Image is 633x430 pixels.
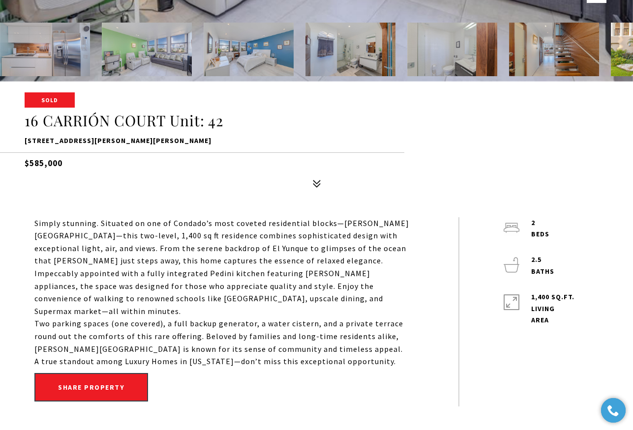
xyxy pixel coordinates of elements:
[34,217,414,267] p: Simply stunning. Situated on one of Condado’s most coveted residential blocks—[PERSON_NAME][GEOGR...
[102,23,192,76] img: 16 CARRIÓN COURT Unit: 42
[531,217,549,241] p: 2 beds
[34,317,414,355] p: Two parking spaces (one covered), a full backup generator, a water cistern, and a private terrace...
[25,152,608,170] h5: $585,000
[25,135,608,147] p: [STREET_ADDRESS][PERSON_NAME][PERSON_NAME]
[25,112,608,130] h1: 16 CARRIÓN COURT Unit: 42
[407,23,497,76] img: 16 CARRIÓN COURT Unit: 42
[204,23,294,76] img: 16 CARRIÓN COURT Unit: 42
[305,23,395,76] img: 16 CARRIÓN COURT Unit: 42
[509,23,599,76] img: 16 CARRIÓN COURT Unit: 42
[531,254,554,278] p: 2.5 baths
[531,291,574,326] p: 1,400 Sq.Ft. LIVING AREA
[34,267,414,317] p: Impeccably appointed with a fully integrated Pedini kitchen featuring [PERSON_NAME] appliances, t...
[34,355,414,368] p: A true standout among Luxury Homes in [US_STATE]—don’t miss this exceptional opportunity.
[34,373,148,401] button: Share property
